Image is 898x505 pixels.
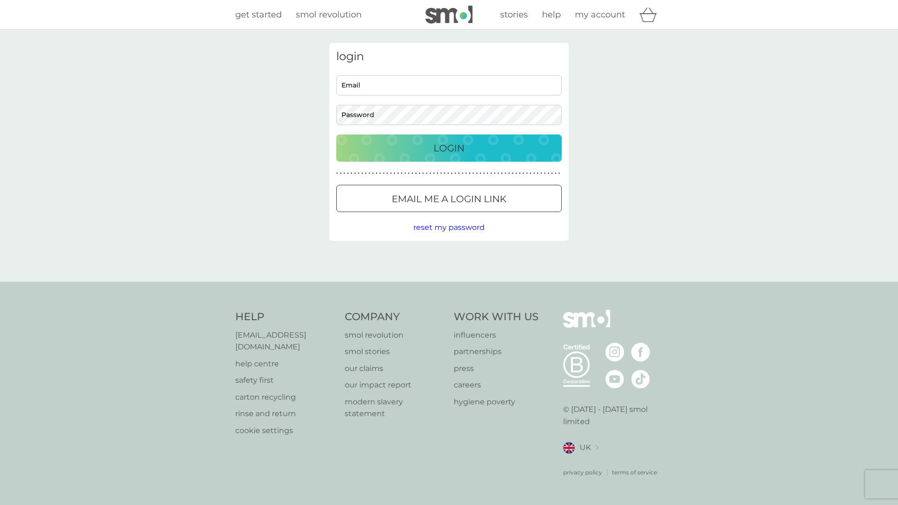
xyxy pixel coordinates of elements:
h4: Help [235,310,335,324]
a: smol stories [345,346,445,358]
p: ● [426,171,428,176]
a: carton recycling [235,391,335,403]
p: ● [343,171,345,176]
p: ● [365,171,367,176]
p: ● [372,171,374,176]
p: ● [551,171,553,176]
p: safety first [235,374,335,387]
p: ● [340,171,342,176]
p: ● [369,171,371,176]
p: ● [418,171,420,176]
p: ● [458,171,460,176]
p: ● [347,171,349,176]
a: stories [500,8,528,22]
a: smol revolution [345,329,445,341]
img: select a new location [596,445,598,450]
p: ● [526,171,528,176]
p: ● [523,171,525,176]
p: ● [379,171,381,176]
span: UK [580,442,591,454]
p: ● [440,171,442,176]
p: ● [387,171,388,176]
img: visit the smol Youtube page [605,370,624,388]
div: basket [639,5,663,24]
p: ● [462,171,464,176]
button: Email me a login link [336,185,562,212]
p: ● [533,171,535,176]
p: ● [487,171,488,176]
p: © [DATE] - [DATE] smol limited [563,403,663,427]
button: Login [336,134,562,162]
a: get started [235,8,282,22]
p: ● [437,171,439,176]
p: ● [415,171,417,176]
span: my account [575,9,625,20]
a: careers [454,379,539,391]
p: ● [504,171,506,176]
p: ● [351,171,353,176]
p: ● [465,171,467,176]
a: terms of service [612,468,657,477]
p: ● [548,171,550,176]
p: Email me a login link [392,191,506,206]
img: visit the smol Tiktok page [631,370,650,388]
p: ● [336,171,338,176]
h4: Work With Us [454,310,539,324]
p: Login [434,141,464,156]
p: ● [476,171,478,176]
a: our claims [345,363,445,375]
p: influencers [454,329,539,341]
p: ● [354,171,356,176]
a: help centre [235,358,335,370]
p: ● [429,171,431,176]
img: smol [563,310,610,342]
p: ● [401,171,403,176]
p: ● [508,171,510,176]
h4: Company [345,310,445,324]
a: partnerships [454,346,539,358]
a: rinse and return [235,408,335,420]
a: smol revolution [296,8,362,22]
a: help [542,8,561,22]
p: ● [469,171,471,176]
p: ● [358,171,360,176]
a: hygiene poverty [454,396,539,408]
p: ● [544,171,546,176]
p: ● [490,171,492,176]
p: ● [455,171,457,176]
span: get started [235,9,282,20]
a: modern slavery statement [345,396,445,420]
p: ● [390,171,392,176]
p: ● [447,171,449,176]
p: ● [515,171,517,176]
a: our impact report [345,379,445,391]
span: smol revolution [296,9,362,20]
img: visit the smol Instagram page [605,343,624,362]
p: ● [555,171,557,176]
p: ● [404,171,406,176]
p: privacy policy [563,468,602,477]
p: ● [472,171,474,176]
p: ● [497,171,499,176]
p: cookie settings [235,425,335,437]
p: ● [519,171,521,176]
img: smol [426,6,472,24]
p: ● [501,171,503,176]
a: press [454,363,539,375]
p: ● [394,171,395,176]
a: [EMAIL_ADDRESS][DOMAIN_NAME] [235,329,335,353]
p: ● [433,171,435,176]
p: ● [361,171,363,176]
